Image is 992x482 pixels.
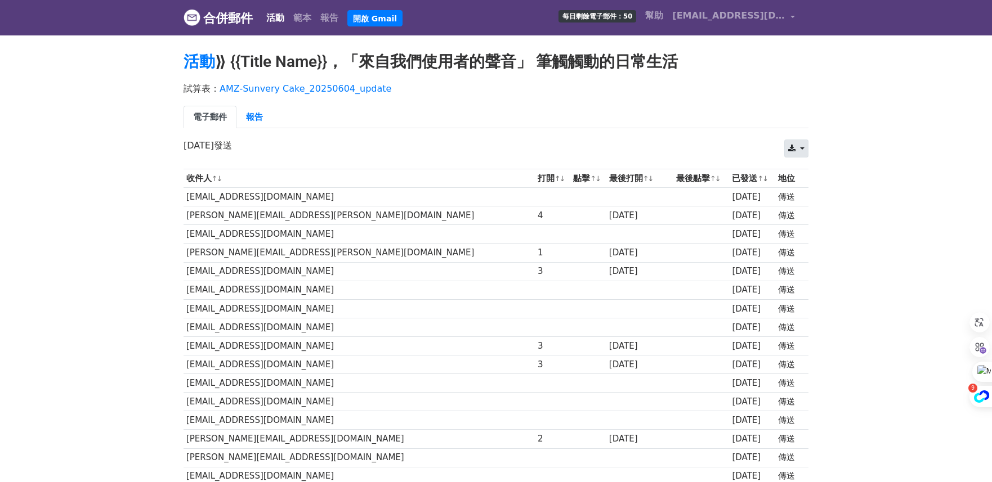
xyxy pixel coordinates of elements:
a: 活動 [262,7,289,29]
a: 電子郵件 [184,106,236,129]
font: 最後打開 [609,173,643,183]
font: 收件人 [186,173,212,183]
font: [DATE] [609,210,638,220]
font: [EMAIL_ADDRESS][DOMAIN_NAME] [186,229,334,239]
font: 幫助 [645,10,663,21]
a: ↓ [216,174,222,183]
font: [DATE] [609,359,638,370]
font: [DATE] [732,471,761,481]
font: [EMAIL_ADDRESS][DOMAIN_NAME] [186,341,334,351]
font: [DATE] [732,285,761,295]
a: ↑ [757,174,763,183]
font: [EMAIL_ADDRESS][DOMAIN_NAME] [186,285,334,295]
font: [EMAIL_ADDRESS][DOMAIN_NAME] [186,415,334,425]
font: 試算表： [184,83,220,94]
font: 每日剩餘電子郵件：50 [562,12,633,20]
font: 1 [538,247,543,258]
font: 傳送 [778,378,795,388]
font: [DATE] [609,266,638,276]
img: MergeMail 標誌 [184,9,200,26]
font: 傳送 [778,341,795,351]
a: 活動 [184,52,215,71]
a: ↑ [710,174,716,183]
a: 報告 [316,7,343,29]
font: 傳送 [778,434,795,444]
font: 傳送 [778,359,795,370]
font: 傳送 [778,322,795,332]
font: 已發送 [732,173,757,183]
a: ↓ [715,174,721,183]
font: 點擊 [573,173,590,183]
font: [DATE]發送 [184,140,232,151]
a: AMZ-Sunvery Cake_20250604_update [220,83,391,94]
font: 活動 [266,12,284,23]
font: 3 [538,359,543,370]
font: 傳送 [778,415,795,425]
font: 範本 [293,12,311,23]
font: 電子郵件 [193,112,227,122]
font: 打開 [538,173,555,183]
a: ↓ [560,174,566,183]
font: [DATE] [732,341,761,351]
a: ↓ [762,174,768,183]
iframe: Chat Widget [936,428,992,482]
a: 開啟 Gmail [347,10,403,27]
a: ↑ [212,174,218,183]
font: [DATE] [609,341,638,351]
font: 傳送 [778,229,795,239]
a: [EMAIL_ADDRESS][DOMAIN_NAME] [668,4,799,31]
font: 傳送 [778,452,795,462]
font: 報告 [320,12,338,23]
font: [DATE] [732,192,761,202]
font: 傳送 [778,397,795,407]
font: [EMAIL_ADDRESS][DOMAIN_NAME] [186,322,334,332]
font: 傳送 [778,304,795,314]
font: [EMAIL_ADDRESS][DOMAIN_NAME] [186,304,334,314]
font: [PERSON_NAME][EMAIL_ADDRESS][DOMAIN_NAME] [186,434,404,444]
font: [EMAIL_ADDRESS][DOMAIN_NAME] [186,397,334,407]
font: [DATE] [732,210,761,220]
font: [EMAIL_ADDRESS][DOMAIN_NAME] [186,192,334,202]
font: [EMAIL_ADDRESS][DOMAIN_NAME] [672,10,848,21]
font: 報告 [246,112,263,122]
font: 2 [538,434,543,444]
a: ↑ [555,174,561,183]
font: [DATE] [732,229,761,239]
font: 傳送 [778,285,795,295]
font: 傳送 [778,266,795,276]
font: [DATE] [609,247,638,258]
a: 合併郵件 [184,6,253,30]
font: [DATE] [732,247,761,258]
font: 傳送 [778,471,795,481]
a: ↓ [647,174,654,183]
font: 3 [538,341,543,351]
font: [DATE] [732,359,761,370]
a: 幫助 [641,4,668,27]
font: [DATE] [732,397,761,407]
font: [DATE] [609,434,638,444]
a: ↓ [595,174,601,183]
font: [DATE] [732,415,761,425]
font: [PERSON_NAME][EMAIL_ADDRESS][DOMAIN_NAME] [186,452,404,462]
a: ↑ [590,174,596,183]
font: 傳送 [778,192,795,202]
font: [DATE] [732,452,761,462]
a: 每日剩餘電子郵件：50 [554,4,641,27]
font: [DATE] [732,304,761,314]
font: 開啟 Gmail [353,13,397,22]
font: [EMAIL_ADDRESS][DOMAIN_NAME] [186,359,334,370]
a: ↑ [643,174,649,183]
